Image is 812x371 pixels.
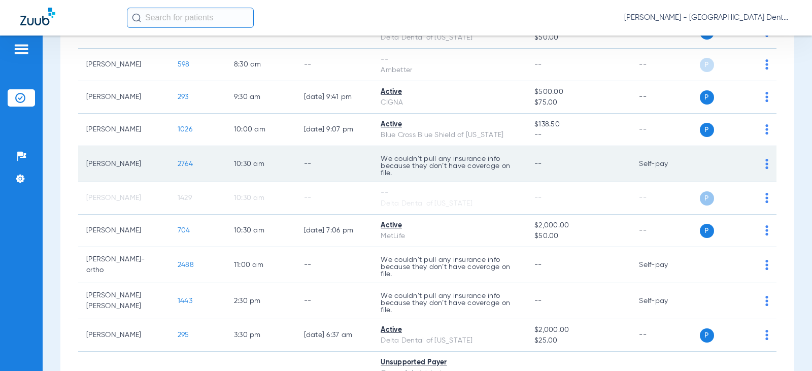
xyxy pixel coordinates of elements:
[127,8,254,28] input: Search for patients
[178,261,194,268] span: 2488
[631,182,699,215] td: --
[534,297,542,305] span: --
[700,191,714,206] span: P
[381,325,518,335] div: Active
[226,215,296,247] td: 10:30 AM
[381,357,518,368] div: Unsupported Payer
[226,49,296,81] td: 8:30 AM
[226,283,296,319] td: 2:30 PM
[631,81,699,114] td: --
[13,43,29,55] img: hamburger-icon
[381,119,518,130] div: Active
[20,8,55,25] img: Zuub Logo
[178,227,190,234] span: 704
[78,49,170,81] td: [PERSON_NAME]
[226,146,296,182] td: 10:30 AM
[631,49,699,81] td: --
[78,81,170,114] td: [PERSON_NAME]
[178,194,192,201] span: 1429
[765,193,768,203] img: group-dot-blue.svg
[178,160,193,167] span: 2764
[765,225,768,235] img: group-dot-blue.svg
[296,215,373,247] td: [DATE] 7:06 PM
[534,335,623,346] span: $25.00
[700,90,714,105] span: P
[226,81,296,114] td: 9:30 AM
[534,61,542,68] span: --
[631,215,699,247] td: --
[296,49,373,81] td: --
[765,260,768,270] img: group-dot-blue.svg
[534,32,623,43] span: $50.00
[178,126,192,133] span: 1026
[534,325,623,335] span: $2,000.00
[631,319,699,352] td: --
[381,231,518,242] div: MetLife
[226,319,296,352] td: 3:30 PM
[624,13,792,23] span: [PERSON_NAME] - [GEOGRAPHIC_DATA] Dental Care
[765,296,768,306] img: group-dot-blue.svg
[700,123,714,137] span: P
[381,54,518,65] div: --
[381,65,518,76] div: Ambetter
[534,160,542,167] span: --
[178,331,189,339] span: 295
[534,130,623,141] span: --
[296,319,373,352] td: [DATE] 6:37 AM
[534,87,623,97] span: $500.00
[381,292,518,314] p: We couldn’t pull any insurance info because they don’t have coverage on file.
[765,159,768,169] img: group-dot-blue.svg
[381,220,518,231] div: Active
[381,155,518,177] p: We couldn’t pull any insurance info because they don’t have coverage on file.
[381,87,518,97] div: Active
[700,224,714,238] span: P
[78,283,170,319] td: [PERSON_NAME] [PERSON_NAME]
[296,81,373,114] td: [DATE] 9:41 PM
[178,93,189,100] span: 293
[631,114,699,146] td: --
[296,146,373,182] td: --
[534,220,623,231] span: $2,000.00
[631,247,699,283] td: Self-pay
[381,198,518,209] div: Delta Dental of [US_STATE]
[296,247,373,283] td: --
[381,32,518,43] div: Delta Dental of [US_STATE]
[132,13,141,22] img: Search Icon
[381,256,518,278] p: We couldn’t pull any insurance info because they don’t have coverage on file.
[78,215,170,247] td: [PERSON_NAME]
[381,97,518,108] div: CIGNA
[178,297,192,305] span: 1443
[78,247,170,283] td: [PERSON_NAME]-ortho
[226,114,296,146] td: 10:00 AM
[296,283,373,319] td: --
[226,247,296,283] td: 11:00 AM
[381,130,518,141] div: Blue Cross Blue Shield of [US_STATE]
[534,119,623,130] span: $138.50
[765,92,768,102] img: group-dot-blue.svg
[78,319,170,352] td: [PERSON_NAME]
[78,114,170,146] td: [PERSON_NAME]
[381,335,518,346] div: Delta Dental of [US_STATE]
[631,146,699,182] td: Self-pay
[534,194,542,201] span: --
[226,182,296,215] td: 10:30 AM
[631,283,699,319] td: Self-pay
[381,188,518,198] div: --
[534,231,623,242] span: $50.00
[534,97,623,108] span: $75.00
[296,114,373,146] td: [DATE] 9:07 PM
[78,146,170,182] td: [PERSON_NAME]
[765,59,768,70] img: group-dot-blue.svg
[178,61,190,68] span: 598
[534,261,542,268] span: --
[296,182,373,215] td: --
[700,328,714,343] span: P
[765,330,768,340] img: group-dot-blue.svg
[78,182,170,215] td: [PERSON_NAME]
[700,58,714,72] span: P
[765,124,768,134] img: group-dot-blue.svg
